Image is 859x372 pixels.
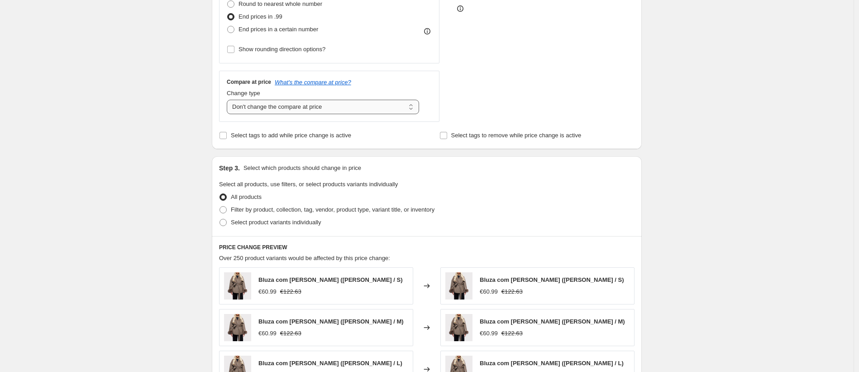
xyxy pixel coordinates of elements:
span: Select tags to add while price change is active [231,132,351,139]
span: Round to nearest whole number [239,0,322,7]
span: Bluza com [PERSON_NAME] ([PERSON_NAME] / L) [258,360,402,367]
span: Show rounding direction options? [239,46,325,53]
span: Select all products, use filters, or select products variants individually [219,181,398,188]
span: Change type [227,90,260,97]
p: Select which products should change in price [243,164,361,173]
h6: PRICE CHANGE PREVIEW [219,244,635,251]
span: Select tags to remove while price change is active [451,132,582,139]
div: €60.99 [480,329,498,338]
img: Belted-Coat_80x.jpg [445,272,472,300]
span: Bluza com [PERSON_NAME] ([PERSON_NAME] / L) [480,360,624,367]
img: Belted-Coat_80x.jpg [224,272,251,300]
strike: €122.63 [501,287,523,296]
span: All products [231,193,262,200]
span: Bluza com [PERSON_NAME] ([PERSON_NAME] / M) [258,318,404,325]
button: What's the compare at price? [275,79,351,86]
span: End prices in .99 [239,13,282,20]
div: €60.99 [258,287,277,296]
h3: Compare at price [227,78,271,86]
span: Bluza com [PERSON_NAME] ([PERSON_NAME] / S) [480,276,624,283]
span: End prices in a certain number [239,26,318,33]
img: Belted-Coat_80x.jpg [445,314,472,341]
span: Select product variants individually [231,219,321,226]
span: Filter by product, collection, tag, vendor, product type, variant title, or inventory [231,206,434,213]
span: Bluza com [PERSON_NAME] ([PERSON_NAME] / M) [480,318,625,325]
h2: Step 3. [219,164,240,173]
strike: €122.63 [280,287,301,296]
img: Belted-Coat_80x.jpg [224,314,251,341]
strike: €122.63 [280,329,301,338]
span: Over 250 product variants would be affected by this price change: [219,255,390,261]
div: €60.99 [258,329,277,338]
strike: €122.63 [501,329,523,338]
span: Bluza com [PERSON_NAME] ([PERSON_NAME] / S) [258,276,403,283]
div: €60.99 [480,287,498,296]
